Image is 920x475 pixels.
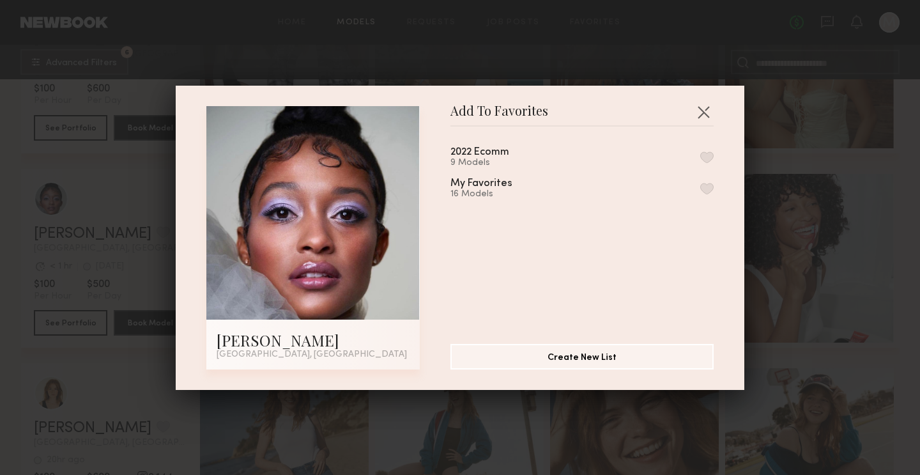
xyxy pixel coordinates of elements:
div: My Favorites [450,178,512,189]
div: [GEOGRAPHIC_DATA], [GEOGRAPHIC_DATA] [217,350,410,359]
div: 9 Models [450,158,540,168]
span: Add To Favorites [450,106,548,125]
div: 2022 Ecomm [450,147,509,158]
button: Close [693,102,714,122]
button: Create New List [450,344,714,370]
div: 16 Models [450,189,543,199]
div: [PERSON_NAME] [217,330,410,350]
